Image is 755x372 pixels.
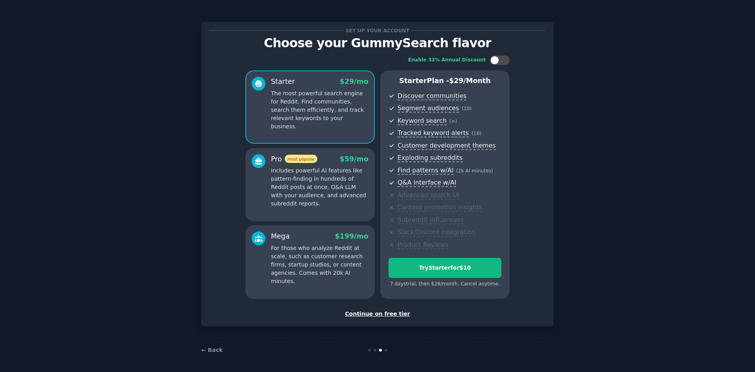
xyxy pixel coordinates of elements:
div: Pro [271,154,317,164]
span: Find patterns w/AI [398,167,453,175]
div: Starter [271,77,295,87]
p: For those who analyze Reddit at scale, such as customer research firms, startup studios, or conte... [271,244,368,285]
span: ( ∞ ) [449,118,457,124]
p: Choose your GummySearch flavor [210,36,545,50]
span: $ 29 /mo [340,78,368,85]
div: Try Starter for $10 [389,264,501,272]
span: Customer development themes [398,142,496,150]
div: 7 days trial, then $ 29 /month . Cancel anytime. [389,281,501,288]
span: Product Reviews [398,241,448,249]
button: TryStarterfor$10 [389,258,501,278]
p: Includes powerful AI features like pattern-finding in hundreds of Reddit posts at once, Q&A LLM w... [271,167,368,208]
span: most popular [285,155,318,163]
span: $ 59 /mo [340,155,368,163]
span: Q&A interface w/AI [398,179,456,187]
span: Set up your account [344,26,411,35]
span: Keyword search [398,117,447,125]
span: Content promotion insights [398,204,482,212]
span: $ 199 /mo [335,232,368,240]
p: Starter Plan - [389,76,501,86]
span: Advanced search UI [398,191,459,200]
span: ( 10 ) [462,106,471,111]
div: Mega [271,231,290,241]
span: ( 2k AI minutes ) [456,168,493,174]
span: Slack/Discord integration [398,228,475,237]
a: ← Back [201,347,223,353]
span: Segment audiences [398,104,459,113]
span: $ 29 /month [449,77,491,85]
span: ( 10 ) [471,131,481,136]
span: Subreddit influencers [398,216,464,224]
p: The most powerful search engine for Reddit. Find communities, search them efficiently, and track ... [271,89,368,131]
span: Discover communities [398,92,466,100]
div: Continue on free tier [210,310,545,318]
span: Tracked keyword alerts [398,129,469,137]
div: Enable 33% Annual Discount [408,57,486,64]
span: Exploding subreddits [398,154,462,162]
